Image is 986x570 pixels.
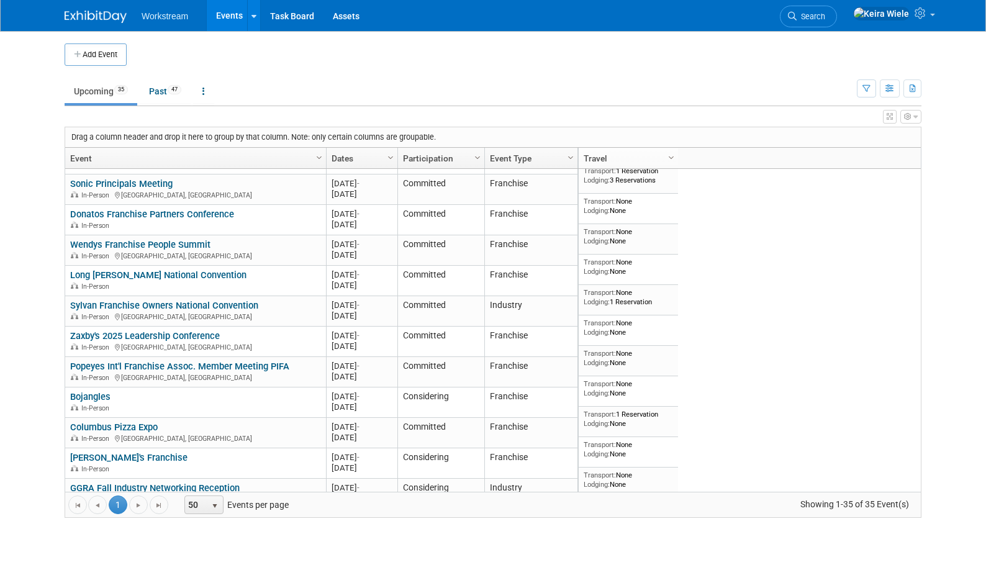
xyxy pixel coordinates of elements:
span: Column Settings [666,153,676,163]
div: [GEOGRAPHIC_DATA], [GEOGRAPHIC_DATA] [70,342,320,352]
a: Column Settings [384,148,398,166]
span: Lodging: [584,358,610,367]
td: Committed [397,235,484,266]
td: Franchise [484,357,577,387]
div: [DATE] [332,330,392,341]
div: None None [584,440,674,458]
a: Sonic Principals Meeting [70,178,173,189]
a: Long [PERSON_NAME] National Convention [70,269,246,281]
span: Transport: [584,471,616,479]
img: In-Person Event [71,191,78,197]
span: In-Person [81,191,113,199]
div: [DATE] [332,300,392,310]
div: [DATE] [332,219,392,230]
span: In-Person [81,343,113,351]
td: Committed [397,418,484,448]
span: Transport: [584,166,616,175]
img: In-Person Event [71,252,78,258]
span: Lodging: [584,328,610,337]
span: In-Person [81,404,113,412]
span: - [357,483,360,492]
span: Lodging: [584,480,610,489]
a: Popeyes Int'l Franchise Assoc. Member Meeting PIFA [70,361,289,372]
div: [DATE] [332,189,392,199]
div: None None [584,258,674,276]
td: Industry [484,479,577,509]
img: In-Person Event [71,313,78,319]
td: Committed [397,357,484,387]
span: - [357,179,360,188]
span: Column Settings [566,153,576,163]
a: Columbus Pizza Expo [70,422,158,433]
div: [DATE] [332,250,392,260]
div: [DATE] [332,391,392,402]
span: In-Person [81,283,113,291]
div: None None [584,471,674,489]
span: - [357,422,360,432]
div: [DATE] [332,361,392,371]
span: Column Settings [314,153,324,163]
span: - [357,270,360,279]
button: Add Event [65,43,127,66]
div: [DATE] [332,371,392,382]
div: 1 Reservation 3 Reservations [584,166,674,184]
div: [GEOGRAPHIC_DATA], [GEOGRAPHIC_DATA] [70,372,320,382]
a: Past47 [140,79,191,103]
div: [DATE] [332,178,392,189]
a: Sylvan Franchise Owners National Convention [70,300,258,311]
span: Transport: [584,379,616,388]
td: Considering [397,479,484,509]
span: Column Settings [386,153,396,163]
a: Donatos Franchise Partners Conference [70,209,234,220]
span: In-Person [81,435,113,443]
div: [DATE] [332,482,392,493]
td: Franchise [484,174,577,205]
img: In-Person Event [71,283,78,289]
a: Column Settings [665,148,679,166]
a: GGRA Fall Industry Networking Reception [70,482,240,494]
span: Transport: [584,410,616,418]
span: Go to the previous page [93,500,102,510]
a: Upcoming35 [65,79,137,103]
span: 50 [185,496,206,513]
td: Committed [397,174,484,205]
div: [DATE] [332,209,392,219]
div: [DATE] [332,310,392,321]
td: Considering [397,387,484,418]
span: Transport: [584,349,616,358]
span: Events per page [169,495,301,514]
img: In-Person Event [71,343,78,350]
div: [DATE] [332,422,392,432]
a: Column Settings [564,148,578,166]
div: [GEOGRAPHIC_DATA], [GEOGRAPHIC_DATA] [70,189,320,200]
div: [GEOGRAPHIC_DATA], [GEOGRAPHIC_DATA] [70,250,320,261]
td: Franchise [484,266,577,296]
a: Go to the previous page [88,495,107,514]
div: [DATE] [332,452,392,463]
div: None None [584,379,674,397]
div: [GEOGRAPHIC_DATA], [GEOGRAPHIC_DATA] [70,311,320,322]
img: In-Person Event [71,222,78,228]
a: Go to the last page [150,495,168,514]
span: Lodging: [584,389,610,397]
a: Column Settings [471,148,485,166]
a: Participation [403,148,476,169]
span: In-Person [81,313,113,321]
span: Go to the next page [133,500,143,510]
span: 47 [168,85,181,94]
td: Committed [397,205,484,235]
span: In-Person [81,374,113,382]
a: Column Settings [313,148,327,166]
span: - [357,301,360,310]
span: 35 [114,85,128,94]
div: 1 Reservation None [584,410,674,428]
div: [DATE] [332,463,392,473]
div: [DATE] [332,341,392,351]
div: [DATE] [332,239,392,250]
td: Considering [397,448,484,479]
td: Franchise [484,327,577,357]
span: Lodging: [584,450,610,458]
span: Transport: [584,258,616,266]
a: Dates [332,148,389,169]
td: Committed [397,266,484,296]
